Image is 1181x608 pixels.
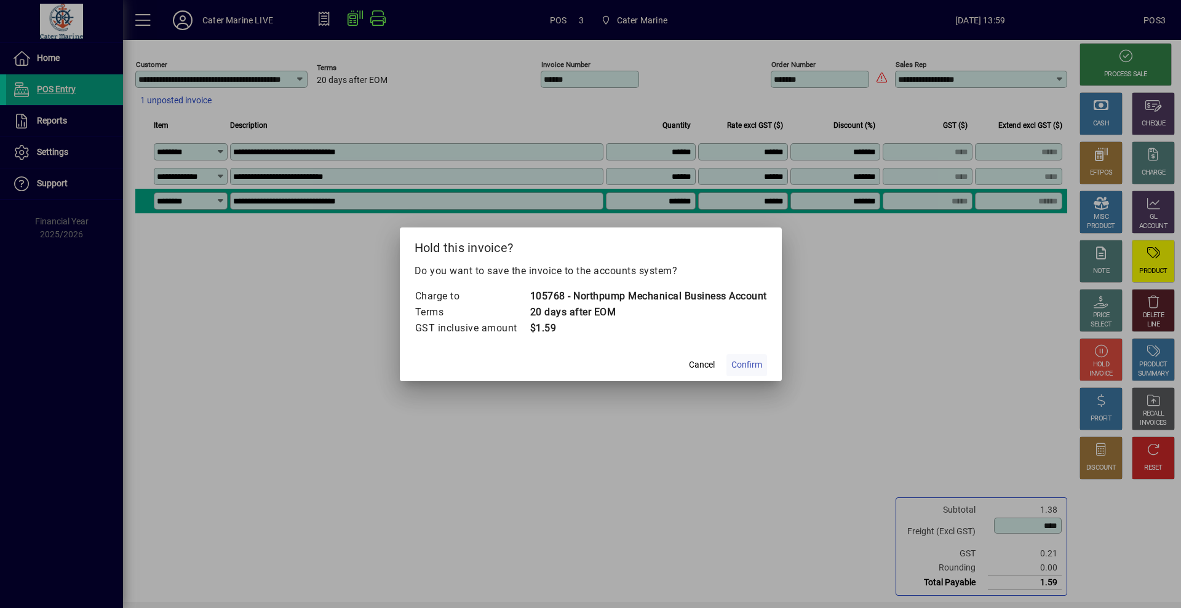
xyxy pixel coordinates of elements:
[731,358,762,371] span: Confirm
[415,264,767,278] p: Do you want to save the invoice to the accounts system?
[415,320,530,336] td: GST inclusive amount
[689,358,715,371] span: Cancel
[682,354,722,376] button: Cancel
[530,320,767,336] td: $1.59
[400,227,782,263] h2: Hold this invoice?
[530,304,767,320] td: 20 days after EOM
[415,304,530,320] td: Terms
[530,288,767,304] td: 105768 - Northpump Mechanical Business Account
[415,288,530,304] td: Charge to
[726,354,767,376] button: Confirm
